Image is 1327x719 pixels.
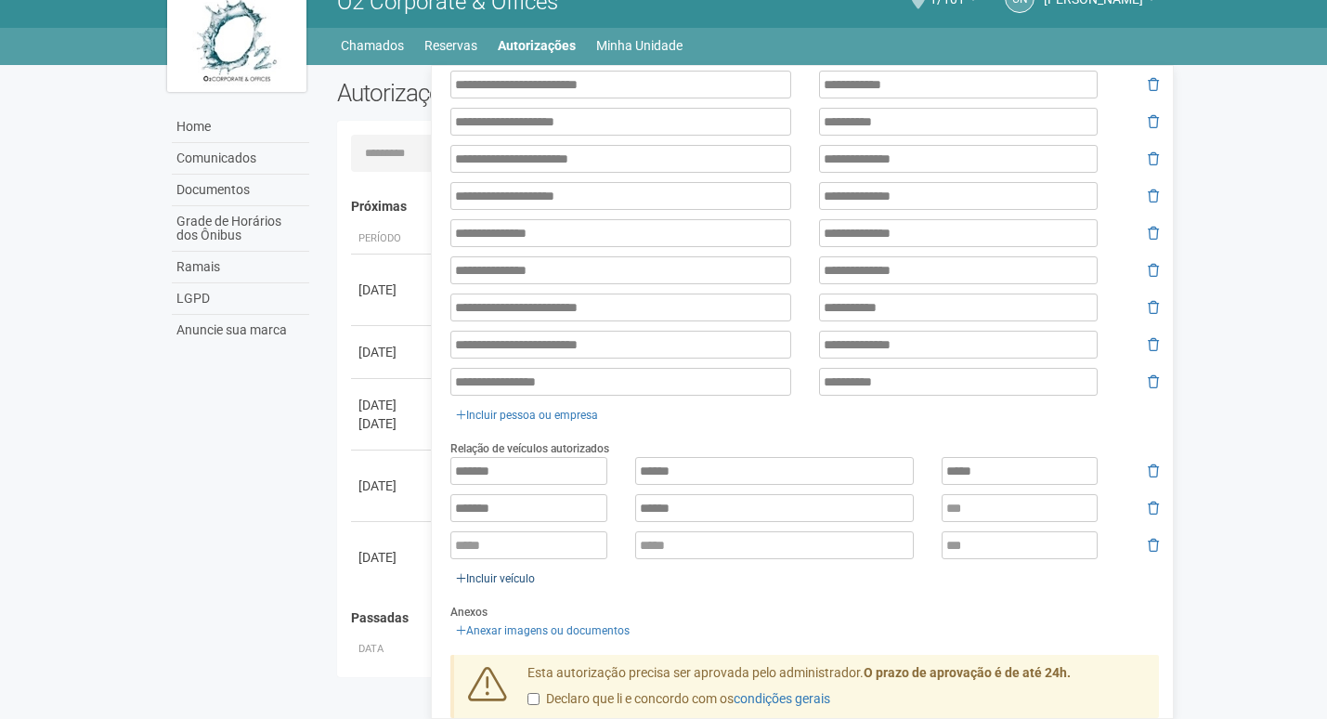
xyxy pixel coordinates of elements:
i: Remover [1148,375,1159,388]
a: Ramais [172,252,309,283]
i: Remover [1148,264,1159,277]
a: Incluir pessoa ou empresa [450,405,604,425]
a: Minha Unidade [596,33,683,59]
h2: Autorizações [337,79,735,107]
i: Remover [1148,464,1159,477]
label: Declaro que li e concordo com os [527,690,830,709]
div: [DATE] [358,548,427,567]
i: Remover [1148,301,1159,314]
div: [DATE] [358,477,427,495]
h4: Passadas [351,611,1147,625]
i: Remover [1148,227,1159,240]
i: Remover [1148,502,1159,515]
input: Declaro que li e concordo com oscondições gerais [527,693,540,705]
th: Período [351,224,435,255]
a: Grade de Horários dos Ônibus [172,206,309,252]
div: [DATE] [358,414,427,433]
a: LGPD [172,283,309,315]
h4: Próximas [351,200,1147,214]
div: [DATE] [358,396,427,414]
a: condições gerais [734,691,830,706]
i: Remover [1148,338,1159,351]
a: Autorizações [498,33,576,59]
a: Anuncie sua marca [172,315,309,346]
i: Remover [1148,152,1159,165]
a: Documentos [172,175,309,206]
a: Comunicados [172,143,309,175]
a: Chamados [341,33,404,59]
th: Data [351,634,435,665]
a: Home [172,111,309,143]
label: Anexos [450,604,488,621]
div: [DATE] [358,281,427,299]
i: Remover [1148,539,1159,552]
a: Reservas [424,33,477,59]
div: Esta autorização precisa ser aprovada pelo administrador. [514,664,1160,718]
i: Remover [1148,115,1159,128]
label: Relação de veículos autorizados [450,440,609,457]
a: Anexar imagens ou documentos [450,621,635,641]
i: Remover [1148,78,1159,91]
strong: O prazo de aprovação é de até 24h. [864,665,1071,680]
a: Incluir veículo [450,569,540,589]
div: [DATE] [358,343,427,361]
i: Remover [1148,190,1159,203]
